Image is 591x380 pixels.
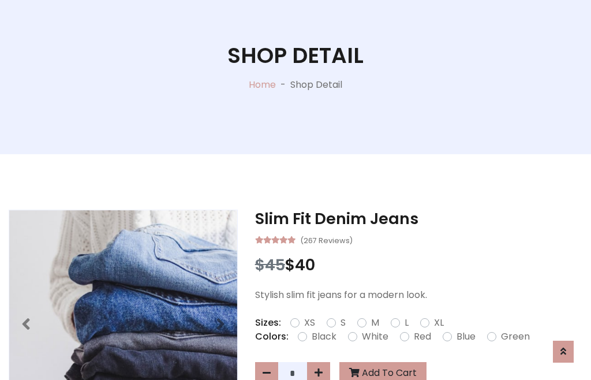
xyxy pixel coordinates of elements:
[414,330,431,344] label: Red
[255,210,582,228] h3: Slim Fit Denim Jeans
[255,254,285,275] span: $45
[434,316,444,330] label: XL
[501,330,530,344] label: Green
[300,233,353,247] small: (267 Reviews)
[362,330,388,344] label: White
[255,288,582,302] p: Stylish slim fit jeans for a modern look.
[312,330,336,344] label: Black
[255,316,281,330] p: Sizes:
[290,78,342,92] p: Shop Detail
[457,330,476,344] label: Blue
[249,78,276,91] a: Home
[255,330,289,344] p: Colors:
[371,316,379,330] label: M
[276,78,290,92] p: -
[255,256,582,274] h3: $
[304,316,315,330] label: XS
[341,316,346,330] label: S
[295,254,315,275] span: 40
[227,43,364,69] h1: Shop Detail
[405,316,409,330] label: L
